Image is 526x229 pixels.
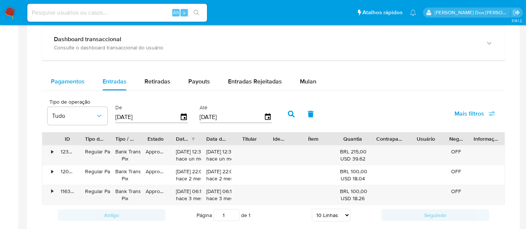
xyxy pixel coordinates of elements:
span: 3.161.2 [511,18,522,24]
button: search-icon [189,7,204,18]
a: Sair [513,9,520,16]
span: Alt [173,9,179,16]
p: renato.lopes@mercadopago.com.br [435,9,510,16]
a: Notificações [410,9,416,16]
span: s [183,9,185,16]
input: Pesquise usuários ou casos... [27,8,207,18]
span: Atalhos rápidos [362,9,402,16]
